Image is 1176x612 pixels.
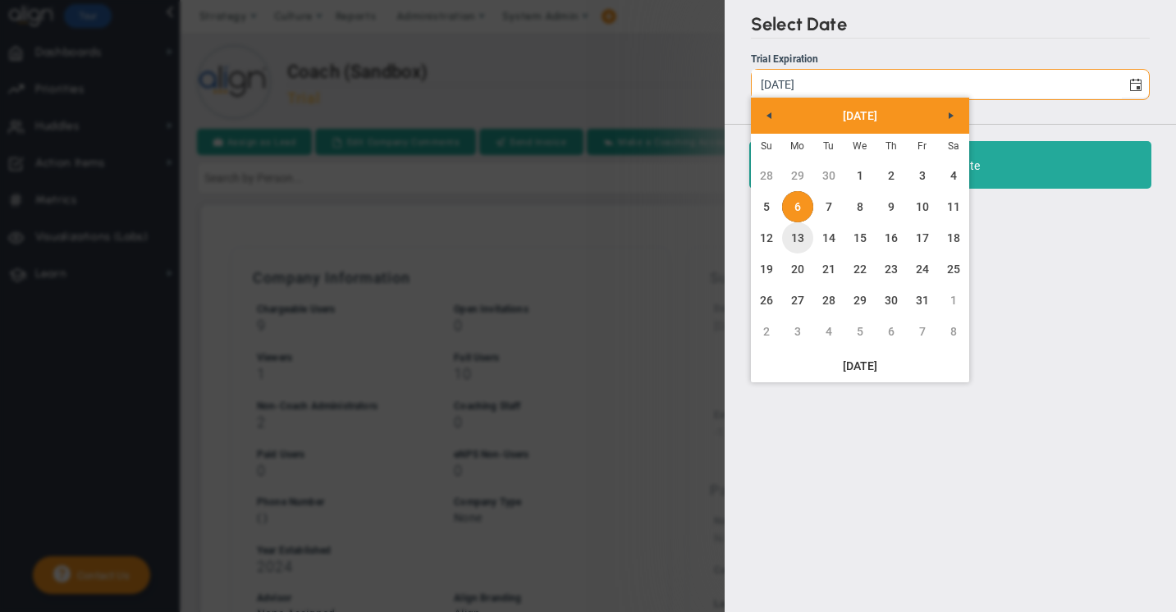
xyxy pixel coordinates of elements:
[782,134,813,161] th: Monday
[907,134,938,161] th: Friday
[844,134,876,161] th: Wednesday
[938,191,969,222] a: 11
[907,191,938,222] a: 10
[813,191,844,222] a: 7
[751,160,782,191] a: 28
[844,160,876,191] a: 1
[938,253,969,285] a: 25
[749,141,1151,189] button: Set Date
[844,253,876,285] a: 22
[751,191,782,222] a: 5
[754,101,784,130] a: Previous
[876,134,907,161] th: Thursday
[782,191,813,222] td: Current focused date is Monday, October 6, 2025
[813,285,844,316] a: 28
[844,285,876,316] a: 29
[876,285,907,316] a: 30
[751,352,969,380] a: [DATE]
[751,316,782,347] a: 2
[936,101,966,130] a: Next
[876,253,907,285] a: 23
[813,134,844,161] th: Tuesday
[907,253,938,285] a: 24
[876,160,907,191] a: 2
[876,191,907,222] a: 9
[751,253,782,285] a: 19
[782,160,813,191] a: 29
[813,222,844,253] a: 14
[782,253,813,285] a: 20
[938,316,969,347] a: 8
[813,160,844,191] a: 30
[844,191,876,222] a: 8
[782,191,813,222] a: 6
[938,134,969,161] th: Saturday
[813,253,844,285] a: 21
[751,222,782,253] a: 12
[938,222,969,253] a: 18
[782,316,813,347] a: 3
[1121,70,1149,98] span: select
[938,160,969,191] a: 4
[782,285,813,316] a: 27
[907,316,938,347] a: 7
[938,285,969,316] a: 1
[782,222,813,253] a: 13
[813,316,844,347] a: 4
[876,222,907,253] a: 16
[907,285,938,316] a: 31
[751,13,1150,39] h2: Select Date
[876,316,907,347] a: 6
[751,53,819,65] span: Trial Expiration
[907,160,938,191] a: 3
[780,101,940,130] a: [DATE]
[844,316,876,347] a: 5
[907,222,938,253] a: 17
[751,285,782,316] a: 26
[752,70,1121,98] input: Trial Expiration select
[751,134,782,161] th: Sunday
[844,222,876,253] a: 15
